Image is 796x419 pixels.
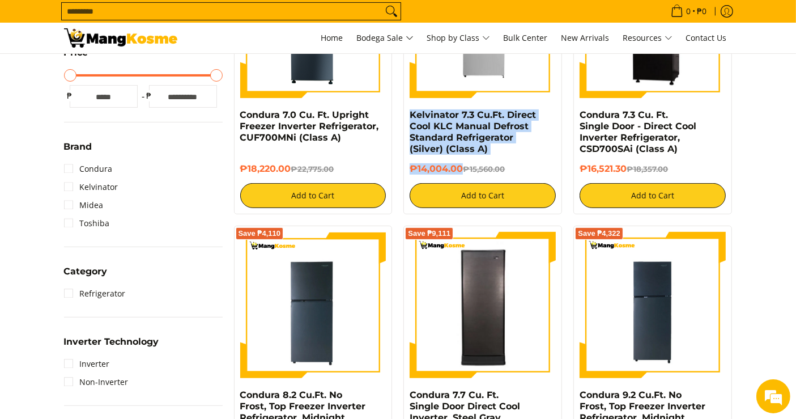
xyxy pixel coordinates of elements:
[64,355,110,373] a: Inverter
[408,230,450,237] span: Save ₱9,111
[240,163,386,175] h6: ₱18,220.00
[64,142,92,160] summary: Open
[667,5,710,18] span: •
[64,142,92,151] span: Brand
[240,183,386,208] button: Add to Cart
[410,163,556,175] h6: ₱14,004.00
[64,214,110,232] a: Toshiba
[427,31,490,45] span: Shop by Class
[463,164,505,173] del: ₱15,560.00
[580,183,726,208] button: Add to Cart
[64,337,159,355] summary: Open
[627,164,668,173] del: ₱18,357.00
[556,23,615,53] a: New Arrivals
[64,373,129,391] a: Non-Inverter
[410,109,536,154] a: Kelvinator 7.3 Cu.Ft. Direct Cool KLC Manual Defrost Standard Refrigerator (Silver) (Class A)
[64,267,108,285] summary: Open
[578,230,620,237] span: Save ₱4,322
[382,3,401,20] button: Search
[618,23,678,53] a: Resources
[580,232,726,378] img: Condura 9.2 Cu.Ft. No Frost, Top Freezer Inverter Refrigerator, Midnight Slate Gray CTF98i (Class A)
[64,28,177,48] img: Bodega Sale Refrigerator l Mang Kosme: Home Appliances Warehouse Sale
[64,160,113,178] a: Condura
[351,23,419,53] a: Bodega Sale
[64,48,88,66] summary: Open
[316,23,349,53] a: Home
[64,48,88,57] span: Price
[498,23,554,53] a: Bulk Center
[685,7,693,15] span: 0
[240,109,379,143] a: Condura 7.0 Cu. Ft. Upright Freezer Inverter Refrigerator, CUF700MNi (Class A)
[64,90,75,101] span: ₱
[64,196,104,214] a: Midea
[580,163,726,175] h6: ₱16,521.30
[686,32,727,43] span: Contact Us
[291,164,334,173] del: ₱22,775.00
[580,109,696,154] a: Condura 7.3 Cu. Ft. Single Door - Direct Cool Inverter Refrigerator, CSD700SAi (Class A)
[239,230,281,237] span: Save ₱4,110
[623,31,672,45] span: Resources
[240,232,386,378] img: Condura 8.2 Cu.Ft. No Frost, Top Freezer Inverter Refrigerator, Midnight Slate Gray CTF88i (Class A)
[321,32,343,43] span: Home
[64,267,108,276] span: Category
[64,337,159,346] span: Inverter Technology
[143,90,155,101] span: ₱
[422,23,496,53] a: Shop by Class
[504,32,548,43] span: Bulk Center
[680,23,733,53] a: Contact Us
[696,7,709,15] span: ₱0
[357,31,414,45] span: Bodega Sale
[561,32,610,43] span: New Arrivals
[189,23,733,53] nav: Main Menu
[410,234,556,376] img: Condura 7.7 Cu. Ft. Single Door Direct Cool Inverter, Steel Gray, CSD231SAi (Class B)
[410,183,556,208] button: Add to Cart
[64,285,126,303] a: Refrigerator
[64,178,118,196] a: Kelvinator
